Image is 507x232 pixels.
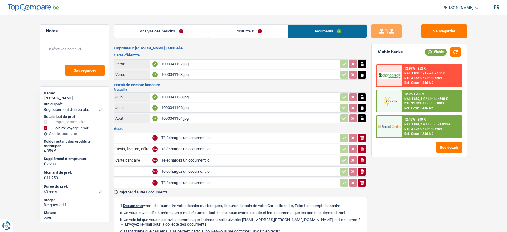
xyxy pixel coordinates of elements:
[120,203,361,208] p: 1. Avant de soumettre votre dossier aux banques, ils auront besoin de votre Carte d'identité, Ext...
[436,3,479,13] a: [PERSON_NAME]
[44,162,46,166] span: €
[404,92,424,96] div: 12.9% | 252 €
[44,184,104,189] label: Durée du prêt:
[404,127,422,131] span: DTI: 31.26%
[404,122,425,126] span: NAI: 1 891,7 €
[426,97,427,101] span: /
[152,180,158,186] div: NA
[378,121,401,132] img: Record Credits
[404,101,422,105] span: DTI: 31.34%
[425,76,442,80] span: Limit: <50%
[120,217,361,227] p: b. Je vois ici que vous nous aviez communiqué l’adresse mail suivante: [EMAIL_ADDRESS][PERSON_NA...
[161,93,338,102] div: 1000041108.jpg
[209,25,288,38] a: Emprunteur
[425,127,442,131] span: Limit: <60%
[152,146,158,152] div: NA
[428,122,450,126] span: Limit: >1.033 €
[152,135,158,141] div: NA
[114,25,209,38] a: Analyse des besoins
[441,5,474,10] span: [PERSON_NAME]
[44,156,104,161] label: Supplément à emprunter:
[288,25,367,38] a: Documents
[44,139,105,148] div: Solde restant des crédits à regrouper
[436,142,462,153] button: See details
[152,94,158,100] div: A
[44,215,105,220] div: open
[44,131,105,136] div: Ajouter une ligne
[378,72,401,79] img: AlphaCredit
[44,114,105,119] div: Détails but du prêt
[404,118,426,121] div: 12.45% | 249 €
[44,170,104,175] label: Montant du prêt:
[46,29,103,34] h5: Notes
[404,67,426,70] div: 12.99% | 252 €
[378,49,403,55] div: Viable banks
[114,88,367,91] h2: Mutuelle
[404,97,425,101] span: NAI: 1 889,4 €
[8,4,59,11] img: TopCompare Logo
[74,68,96,72] span: Sauvegarder
[161,60,338,69] div: 1000041102.jpg
[152,169,158,174] div: NA
[115,72,149,77] div: Verso
[44,102,104,107] label: But du prêt:
[152,61,158,67] div: A
[152,72,158,77] div: A
[425,49,447,55] div: Viable
[44,176,46,180] span: €
[421,24,467,38] button: Sauvegarder
[120,210,361,215] p: a. Je vous envoie dès à présent un e-mail résumant tout ce que nous avons discuté et les doc...
[152,116,158,121] div: A
[152,105,158,111] div: A
[152,158,158,163] div: NA
[115,116,149,121] div: Août
[425,101,444,105] span: Limit: <100%
[423,127,424,131] span: /
[44,148,105,153] div: 4.059 €
[114,83,367,87] h3: Extrait de compte bancaire
[494,5,499,10] div: fr
[114,53,367,57] h3: Carte d'identité
[161,70,338,79] div: 1000041103.jpg
[423,76,424,80] span: /
[404,132,433,136] div: Ref. Cost: 1 386,6 €
[115,105,149,110] div: Juillet
[428,97,448,101] span: Limit: >800 €
[119,190,168,194] span: Rajouter d'autres documents
[114,127,367,131] h3: Autre
[44,203,105,207] div: Drequested 1
[44,96,105,101] div: [PERSON_NAME]
[123,203,143,208] span: Documents
[44,210,105,215] div: Status:
[426,122,427,126] span: /
[161,114,338,123] div: 1000041104.jpg
[114,190,168,194] button: Rajouter d'autres documents
[115,62,149,66] div: Recto
[423,101,424,105] span: /
[115,95,149,99] div: Juin
[161,103,338,112] div: 1000041106.jpg
[423,71,424,75] span: /
[425,71,445,75] span: Limit: >850 €
[114,46,367,51] h2: Emprunteur [PERSON_NAME] | Mutuelle
[404,76,422,80] span: DTI: 31.36%
[404,81,433,85] div: Ref. Cost: 1 446,6 €
[44,198,105,203] div: Stage:
[378,95,401,107] img: Cofidis
[44,91,105,96] div: Name:
[404,106,433,110] div: Ref. Cost: 1 436,4 €
[404,71,422,75] span: NAI: 1 889 €
[65,65,105,76] button: Sauvegarder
